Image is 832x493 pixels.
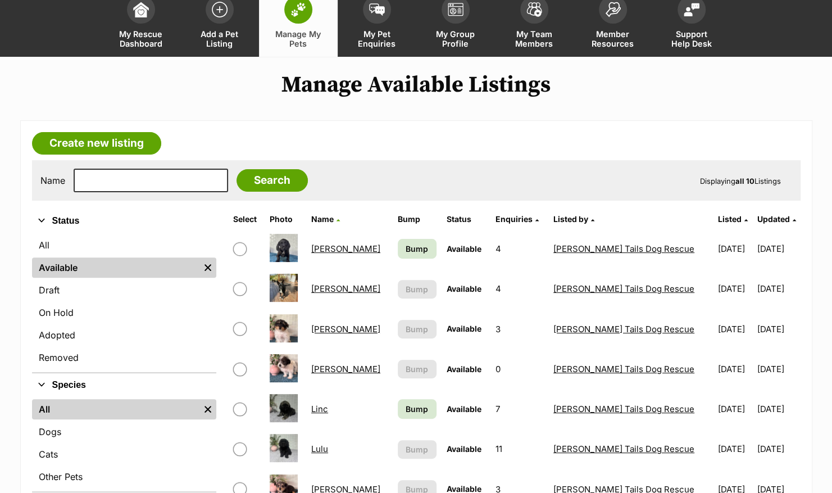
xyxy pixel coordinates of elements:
span: My Pet Enquiries [352,29,402,48]
button: Bump [398,440,437,459]
span: My Group Profile [430,29,481,48]
a: [PERSON_NAME] Tails Dog Rescue [553,324,694,334]
a: [PERSON_NAME] [311,364,380,374]
a: Linc [311,404,328,414]
span: Available [447,404,481,414]
a: [PERSON_NAME] Tails Dog Rescue [553,243,694,254]
span: Name [311,214,334,224]
span: Bump [406,323,428,335]
a: Remove filter [199,257,216,278]
button: Bump [398,320,437,338]
div: Species [32,397,216,491]
a: Bump [398,239,437,259]
button: Bump [398,280,437,298]
button: Status [32,214,216,228]
span: Add a Pet Listing [194,29,245,48]
td: 3 [491,310,548,349]
a: [PERSON_NAME] Tails Dog Rescue [553,283,694,294]
img: add-pet-listing-icon-0afa8454b4691262ce3f59096e99ab1cd57d4a30225e0717b998d2c9b9846f56.svg [212,2,228,17]
span: Available [447,364,481,374]
a: Draft [32,280,216,300]
a: Remove filter [199,399,216,419]
td: [DATE] [713,390,756,428]
th: Photo [265,210,306,228]
td: 4 [491,229,548,268]
a: Create new listing [32,132,161,155]
span: Bump [406,444,428,455]
button: Bump [398,360,437,378]
span: Support Help Desk [666,29,717,48]
td: [DATE] [713,310,756,349]
a: [PERSON_NAME] [311,324,380,334]
img: pet-enquiries-icon-7e3ad2cf08bfb03b45e93fb7055b45f3efa6380592205ae92323e6603595dc1f.svg [369,3,385,16]
a: Lulu [311,444,328,454]
input: Search [237,169,308,192]
td: [DATE] [757,429,799,468]
span: Listed [718,214,742,224]
a: Other Pets [32,467,216,487]
td: 11 [491,429,548,468]
span: Available [447,284,481,293]
a: [PERSON_NAME] Tails Dog Rescue [553,404,694,414]
span: Available [447,444,481,454]
a: Removed [32,347,216,368]
strong: all 10 [735,177,754,186]
span: My Team Members [509,29,560,48]
td: [DATE] [757,310,799,349]
span: Listed by [553,214,588,224]
button: Species [32,378,216,392]
a: Bump [398,399,437,419]
span: Bump [406,403,428,415]
td: 0 [491,350,548,388]
span: Bump [406,363,428,375]
td: [DATE] [713,269,756,308]
td: [DATE] [757,390,799,428]
a: Enquiries [495,214,539,224]
img: team-members-icon-5396bd8760b3fe7c0b43da4ab00e1e3bb1a5d9ba89233759b79545d2d3fc5d0d.svg [526,2,542,17]
label: Name [40,175,65,186]
span: Member Resources [588,29,638,48]
img: dashboard-icon-eb2f2d2d3e046f16d808141f083e7271f6b2e854fb5c12c21221c1fb7104beca.svg [133,2,149,17]
td: 7 [491,390,548,428]
a: [PERSON_NAME] Tails Dog Rescue [553,364,694,374]
span: Manage My Pets [273,29,324,48]
span: My Rescue Dashboard [116,29,166,48]
a: Listed by [553,214,594,224]
span: Available [447,244,481,254]
a: All [32,235,216,255]
img: group-profile-icon-3fa3cf56718a62981997c0bc7e787c4b2cf8bcc04b72c1350f741eb67cf2f40e.svg [448,3,463,16]
a: [PERSON_NAME] [311,243,380,254]
span: Bump [406,243,428,255]
span: Bump [406,283,428,295]
td: [DATE] [713,350,756,388]
td: [DATE] [757,229,799,268]
div: Status [32,233,216,372]
th: Select [229,210,264,228]
a: Adopted [32,325,216,345]
a: Listed [718,214,748,224]
th: Status [442,210,490,228]
a: Cats [32,444,216,464]
a: [PERSON_NAME] Tails Dog Rescue [553,444,694,454]
img: help-desk-icon-fdf02630f3aa405de69fd3d07c3f3aa587a6932b1a1747fa1d2bba05be0121f9.svg [684,3,699,16]
a: On Hold [32,302,216,323]
img: member-resources-icon-8e73f808a243e03378d46382f2149f9095a855e16c252ad45f914b54edf8863c.svg [605,2,621,17]
a: Name [311,214,340,224]
td: [DATE] [713,229,756,268]
td: [DATE] [713,429,756,468]
a: Available [32,257,199,278]
a: All [32,399,199,419]
img: manage-my-pets-icon-02211641906a0b7f246fdf0571729dbe1e7629f14944591b6c1af311fb30b64b.svg [290,2,306,17]
a: Updated [757,214,795,224]
th: Bump [393,210,441,228]
span: Available [447,324,481,333]
td: [DATE] [757,269,799,308]
span: Displaying Listings [700,177,781,186]
span: Updated [757,214,789,224]
td: 4 [491,269,548,308]
a: [PERSON_NAME] [311,283,380,294]
span: translation missing: en.admin.listings.index.attributes.enquiries [495,214,533,224]
td: [DATE] [757,350,799,388]
a: Dogs [32,422,216,442]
